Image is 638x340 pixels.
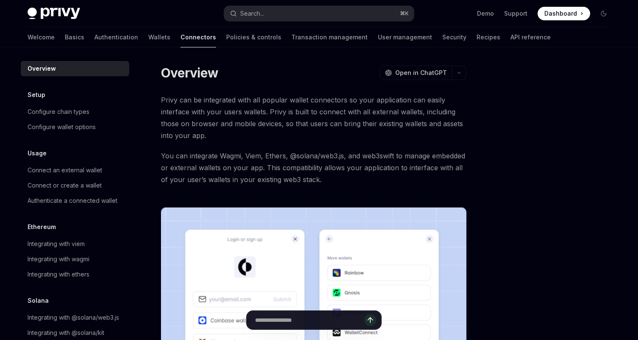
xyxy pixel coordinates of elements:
a: Dashboard [538,7,590,20]
span: Privy can be integrated with all popular wallet connectors so your application can easily interfa... [161,94,466,141]
a: Support [504,9,527,18]
a: Integrating with wagmi [21,252,129,267]
div: Integrating with @solana/web3.js [28,312,119,323]
a: Configure chain types [21,104,129,119]
a: Security [442,27,466,47]
a: Wallets [148,27,170,47]
div: Integrating with wagmi [28,254,89,264]
button: Toggle dark mode [597,7,610,20]
div: Configure wallet options [28,122,96,132]
h5: Setup [28,90,45,100]
button: Send message [364,314,376,326]
a: User management [378,27,432,47]
span: ⌘ K [400,10,409,17]
div: Authenticate a connected wallet [28,196,117,206]
span: Open in ChatGPT [395,69,447,77]
a: Welcome [28,27,55,47]
a: Transaction management [291,27,368,47]
a: Basics [65,27,84,47]
span: Dashboard [544,9,577,18]
a: Authenticate a connected wallet [21,193,129,208]
button: Open search [224,6,414,21]
a: Authentication [94,27,138,47]
a: Policies & controls [226,27,281,47]
a: Integrating with ethers [21,267,129,282]
div: Configure chain types [28,107,89,117]
a: Connectors [180,27,216,47]
div: Integrating with @solana/kit [28,328,104,338]
a: Recipes [477,27,500,47]
div: Connect or create a wallet [28,180,102,191]
input: Ask a question... [255,311,364,329]
h5: Ethereum [28,222,56,232]
h5: Solana [28,296,49,306]
div: Integrating with viem [28,239,85,249]
div: Search... [240,8,264,19]
span: You can integrate Wagmi, Viem, Ethers, @solana/web3.js, and web3swift to manage embedded or exter... [161,150,466,185]
a: API reference [510,27,551,47]
a: Configure wallet options [21,119,129,135]
div: Integrating with ethers [28,269,89,279]
h5: Usage [28,148,47,158]
a: Overview [21,61,129,76]
img: dark logo [28,8,80,19]
a: Connect an external wallet [21,163,129,178]
a: Integrating with @solana/web3.js [21,310,129,325]
button: Open in ChatGPT [380,66,452,80]
a: Demo [477,9,494,18]
a: Connect or create a wallet [21,178,129,193]
div: Connect an external wallet [28,165,102,175]
a: Integrating with viem [21,236,129,252]
div: Overview [28,64,56,74]
h1: Overview [161,65,218,80]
